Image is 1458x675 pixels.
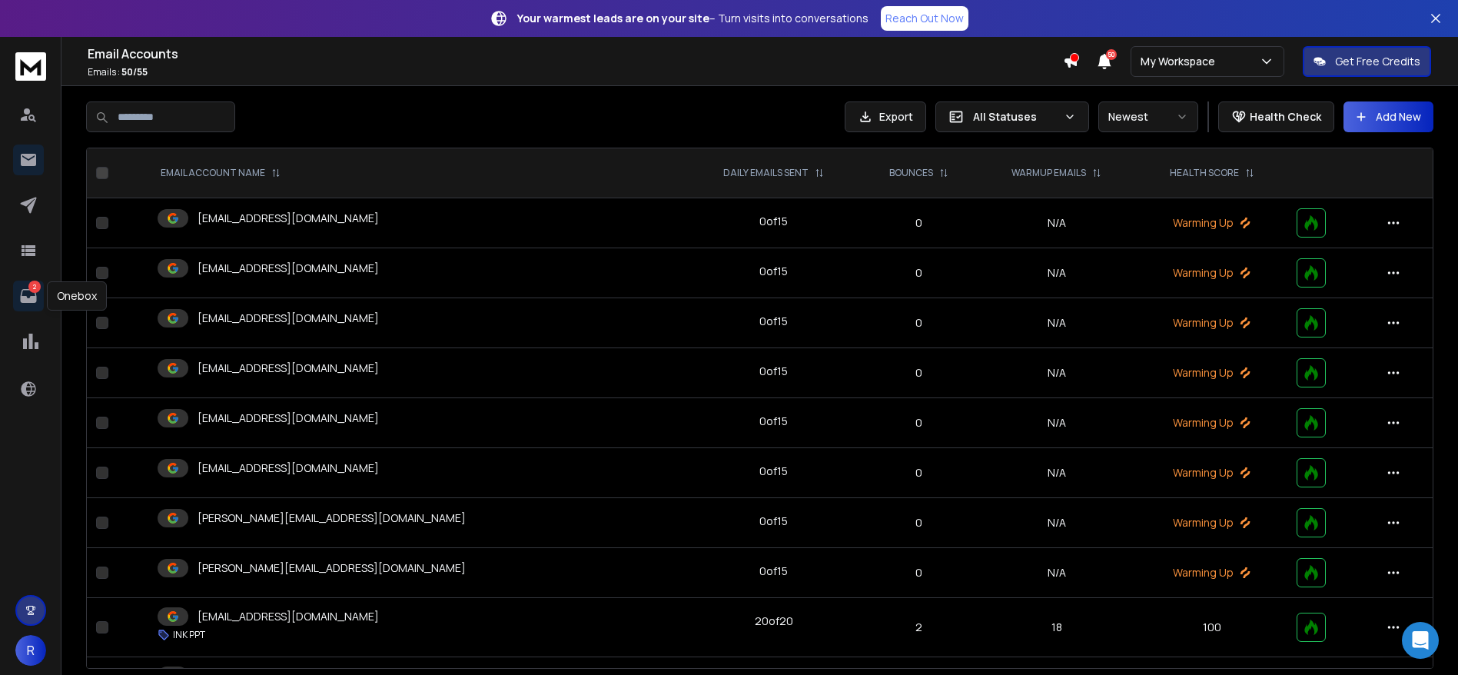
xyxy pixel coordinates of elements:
[977,448,1136,498] td: N/A
[15,635,46,666] button: R
[1145,265,1278,281] p: Warming Up
[1136,598,1287,657] td: 100
[759,464,788,479] div: 0 of 15
[977,398,1136,448] td: N/A
[1145,515,1278,530] p: Warming Up
[1098,101,1198,132] button: Newest
[977,498,1136,548] td: N/A
[870,315,968,331] p: 0
[88,66,1063,78] p: Emails :
[977,298,1136,348] td: N/A
[1303,46,1431,77] button: Get Free Credits
[1011,167,1086,179] p: WARMUP EMAILS
[977,198,1136,248] td: N/A
[1343,101,1433,132] button: Add New
[870,465,968,480] p: 0
[173,629,205,641] p: INK PPT
[517,11,709,25] strong: Your warmest leads are on your site
[1170,167,1239,179] p: HEALTH SCORE
[198,411,379,426] p: [EMAIL_ADDRESS][DOMAIN_NAME]
[198,461,379,476] p: [EMAIL_ADDRESS][DOMAIN_NAME]
[198,261,379,276] p: [EMAIL_ADDRESS][DOMAIN_NAME]
[845,101,926,132] button: Export
[885,11,964,26] p: Reach Out Now
[759,314,788,329] div: 0 of 15
[973,109,1058,125] p: All Statuses
[1250,109,1321,125] p: Health Check
[889,167,933,179] p: BOUNCES
[870,265,968,281] p: 0
[759,264,788,279] div: 0 of 15
[1145,315,1278,331] p: Warming Up
[870,415,968,431] p: 0
[1106,49,1117,60] span: 50
[870,620,968,635] p: 2
[1145,565,1278,580] p: Warming Up
[759,514,788,529] div: 0 of 15
[759,364,788,379] div: 0 of 15
[198,560,466,576] p: [PERSON_NAME][EMAIL_ADDRESS][DOMAIN_NAME]
[1402,622,1439,659] div: Open Intercom Messenger
[15,52,46,81] img: logo
[198,609,379,624] p: [EMAIL_ADDRESS][DOMAIN_NAME]
[1145,215,1278,231] p: Warming Up
[1141,54,1221,69] p: My Workspace
[1145,415,1278,431] p: Warming Up
[161,167,281,179] div: EMAIL ACCOUNT NAME
[28,281,41,293] p: 2
[198,510,466,526] p: [PERSON_NAME][EMAIL_ADDRESS][DOMAIN_NAME]
[198,311,379,326] p: [EMAIL_ADDRESS][DOMAIN_NAME]
[1145,365,1278,381] p: Warming Up
[1145,465,1278,480] p: Warming Up
[977,348,1136,398] td: N/A
[759,414,788,429] div: 0 of 15
[88,45,1063,63] h1: Email Accounts
[881,6,968,31] a: Reach Out Now
[977,548,1136,598] td: N/A
[870,565,968,580] p: 0
[870,215,968,231] p: 0
[1335,54,1420,69] p: Get Free Credits
[1218,101,1334,132] button: Health Check
[517,11,868,26] p: – Turn visits into conversations
[977,598,1136,657] td: 18
[198,211,379,226] p: [EMAIL_ADDRESS][DOMAIN_NAME]
[755,613,793,629] div: 20 of 20
[759,564,788,579] div: 0 of 15
[121,65,148,78] span: 50 / 55
[13,281,44,311] a: 2
[870,515,968,530] p: 0
[47,281,107,311] div: Onebox
[870,365,968,381] p: 0
[198,361,379,376] p: [EMAIL_ADDRESS][DOMAIN_NAME]
[723,167,809,179] p: DAILY EMAILS SENT
[759,214,788,229] div: 0 of 15
[977,248,1136,298] td: N/A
